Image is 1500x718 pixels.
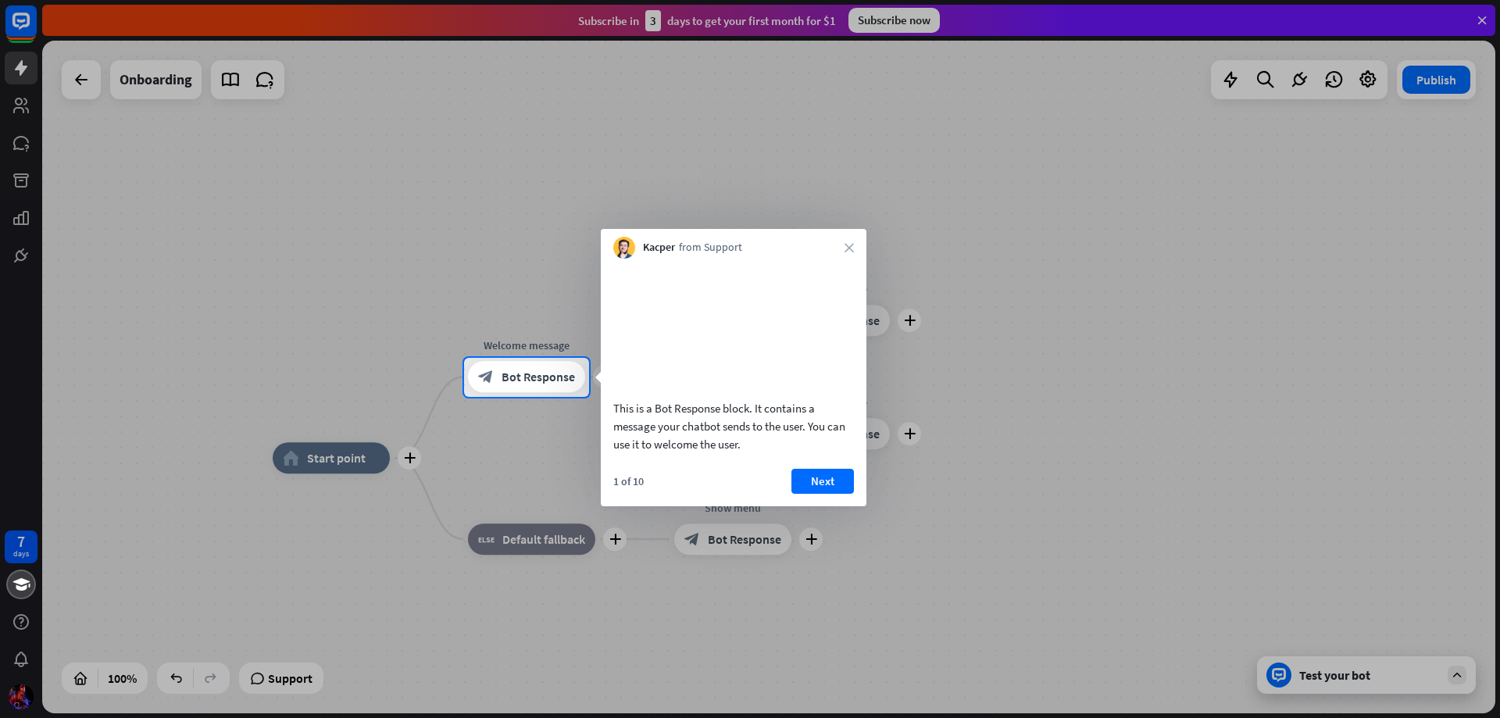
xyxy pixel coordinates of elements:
i: block_bot_response [478,370,494,385]
span: from Support [679,240,742,255]
span: Bot Response [502,370,575,385]
i: close [845,243,854,252]
div: 1 of 10 [613,474,644,488]
button: Next [791,469,854,494]
span: Kacper [643,240,675,255]
button: Open LiveChat chat widget [12,6,59,53]
div: This is a Bot Response block. It contains a message your chatbot sends to the user. You can use i... [613,399,854,453]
